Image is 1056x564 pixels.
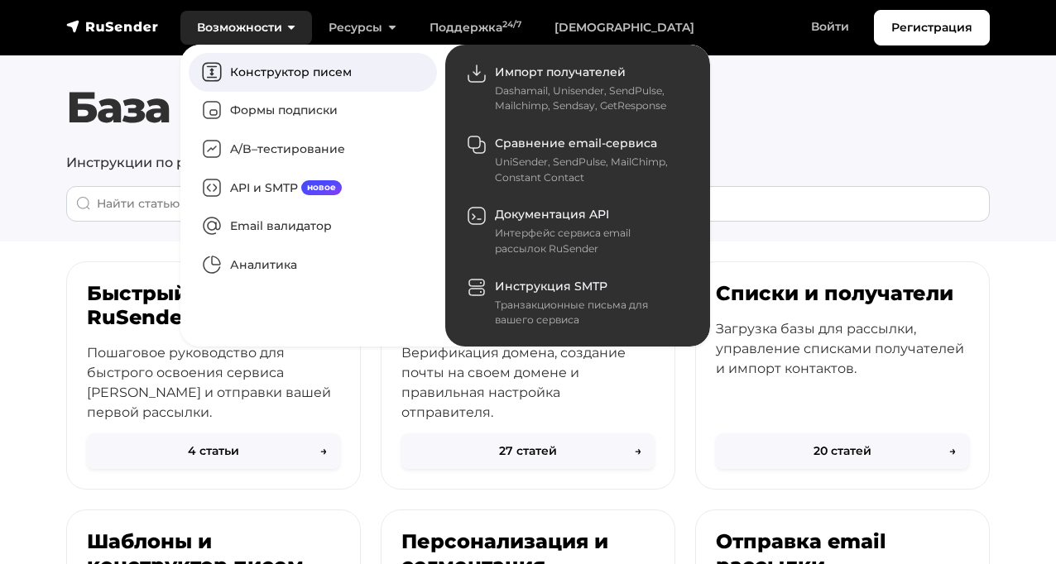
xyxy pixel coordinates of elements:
[189,246,437,284] a: Аналитика
[87,282,340,330] h3: Быстрый старт в RuSender
[413,11,538,45] a: Поддержка24/7
[635,442,641,460] span: →
[189,208,437,246] a: Email валидатор
[495,207,609,222] span: Документация API
[76,196,91,211] img: Поиск
[320,442,327,460] span: →
[454,196,702,267] a: Документация API Интерфейс сервиса email рассылок RuSender
[66,153,990,173] p: Инструкции по работе в сервисе RuSender
[495,136,657,151] span: Сравнение email-сервиса
[495,298,682,328] div: Транзакционные письма для вашего сервиса
[66,261,361,490] a: Быстрый старт в RuSender Пошаговое руководство для быстрого освоения сервиса [PERSON_NAME] и отпр...
[454,53,702,124] a: Импорт получателей Dashamail, Unisender, SendPulse, Mailchimp, Sendsay, GetResponse
[189,92,437,131] a: Формы подписки
[189,169,437,208] a: API и SMTPновое
[189,130,437,169] a: A/B–тестирование
[66,82,990,133] h1: База знаний
[716,433,969,469] button: 20 статей→
[66,186,990,222] input: When autocomplete results are available use up and down arrows to review and enter to go to the d...
[495,84,682,114] div: Dashamail, Unisender, SendPulse, Mailchimp, Sendsay, GetResponse
[495,226,682,256] div: Интерфейс сервиса email рассылок RuSender
[502,19,521,30] sup: 24/7
[538,11,711,45] a: [DEMOGRAPHIC_DATA]
[180,11,312,45] a: Возможности
[454,124,702,195] a: Сравнение email-сервиса UniSender, SendPulse, MailChimp, Constant Contact
[716,319,969,379] p: Загрузка базы для рассылки, управление списками получателей и импорт контактов.
[454,267,702,338] a: Инструкция SMTP Транзакционные письма для вашего сервиса
[716,282,969,306] h3: Списки и получатели
[794,10,866,44] a: Войти
[495,155,682,185] div: UniSender, SendPulse, MailChimp, Constant Contact
[301,180,342,195] span: новое
[495,279,607,294] span: Инструкция SMTP
[87,343,340,423] p: Пошаговое руководство для быстрого освоения сервиса [PERSON_NAME] и отправки вашей первой рассылки.
[66,18,159,35] img: RuSender
[949,442,956,460] span: →
[401,433,655,469] button: 27 статей→
[401,343,655,423] p: Верификация домена, создание почты на своем домене и правильная настройка отправителя.
[312,11,412,45] a: Ресурсы
[189,53,437,92] a: Конструктор писем
[874,10,990,45] a: Регистрация
[381,261,675,490] a: Домены и отправители Верификация домена, создание почты на своем домене и правильная настройка от...
[695,261,990,490] a: Списки и получатели Загрузка базы для рассылки, управление списками получателей и импорт контакто...
[495,65,626,79] span: Импорт получателей
[87,433,340,469] button: 4 статьи→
